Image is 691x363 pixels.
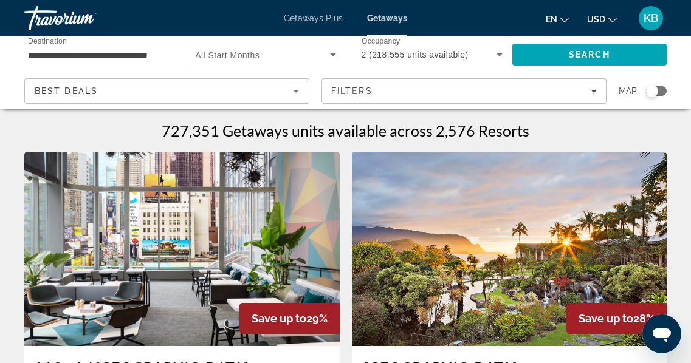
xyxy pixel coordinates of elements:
button: User Menu [635,5,667,31]
a: Travorium [24,2,146,34]
span: Save up to [252,312,306,325]
iframe: Button to launch messaging window [642,314,681,353]
span: Occupancy [362,38,400,46]
img: M Social Hotel Times Square New York - 5 Nights [24,152,340,346]
a: Getaways [367,13,407,23]
span: KB [644,12,658,24]
button: Change language [546,10,569,28]
img: Hanalei Bay Resort [352,152,667,346]
span: Filters [331,86,373,96]
div: 29% [239,303,340,334]
button: Search [512,44,667,66]
div: 28% [566,303,667,334]
span: Search [569,50,610,59]
span: Map [619,83,637,100]
h1: 727,351 Getaways units available across 2,576 Resorts [162,121,529,140]
span: All Start Months [195,50,260,60]
span: Best Deals [35,86,98,96]
mat-select: Sort by [35,84,299,98]
span: Save up to [579,312,633,325]
span: en [546,15,557,24]
button: Filters [321,78,607,104]
input: Select destination [28,48,169,63]
button: Change currency [587,10,617,28]
span: Destination [28,37,67,45]
span: USD [587,15,605,24]
a: Getaways Plus [284,13,343,23]
span: 2 (218,555 units available) [362,50,469,59]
